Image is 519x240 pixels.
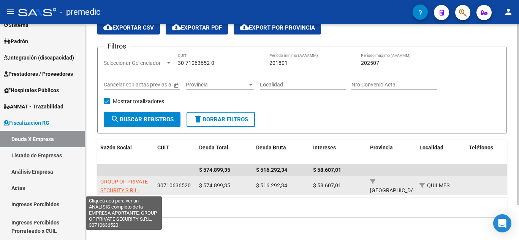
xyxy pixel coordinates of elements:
span: CUIT [157,144,169,151]
mat-icon: cloud_download [103,23,112,32]
span: $ 58.607,01 [313,167,341,173]
span: Razón Social [100,144,132,151]
span: ANMAT - Trazabilidad [4,102,63,111]
span: Buscar Registros [111,116,174,123]
mat-icon: cloud_download [172,23,181,32]
span: Exportar PDF [172,24,222,31]
span: QUILMES [427,182,449,188]
span: $ 574.899,35 [199,167,230,173]
span: Provincia [370,144,393,151]
span: $ 516.292,34 [256,182,287,188]
button: Export por Provincia [234,21,321,35]
button: Borrar Filtros [187,112,255,127]
span: Mostrar totalizadores [113,97,164,106]
span: Prestadores / Proveedores [4,70,73,78]
span: Sistema [4,21,28,29]
span: Integración (discapacidad) [4,53,74,62]
span: Fiscalización RG [4,119,49,127]
datatable-header-cell: Deuda Bruta [253,140,310,165]
button: Open calendar [172,81,180,89]
mat-icon: delete [193,115,203,124]
mat-icon: person [504,7,513,16]
button: Exportar CSV [97,21,160,35]
span: Hospitales Públicos [4,86,59,94]
datatable-header-cell: Razón Social [97,140,154,165]
mat-icon: search [111,115,120,124]
span: 30710636520 [157,182,191,188]
datatable-header-cell: Localidad [416,140,466,165]
span: GROUP OF PRIVATE SECURITY S.R.L. [100,179,148,193]
mat-icon: menu [6,7,15,16]
div: 1 total [97,198,507,217]
span: Teléfonos [469,144,493,151]
datatable-header-cell: Intereses [310,140,367,165]
mat-icon: cloud_download [240,23,249,32]
span: Deuda Bruta [256,144,286,151]
span: Localidad [419,144,443,151]
button: Exportar PDF [166,21,228,35]
div: Open Intercom Messenger [493,214,511,232]
span: Exportar CSV [103,24,154,31]
span: Deuda Total [199,144,228,151]
datatable-header-cell: Provincia [367,140,416,165]
span: $ 516.292,34 [256,167,287,173]
span: - premedic [60,4,101,20]
button: Buscar Registros [104,112,180,127]
span: $ 574.899,35 [199,182,230,188]
span: $ 58.607,01 [313,182,341,188]
span: [GEOGRAPHIC_DATA] [370,187,421,193]
span: Borrar Filtros [193,116,248,123]
span: Export por Provincia [240,24,315,31]
h3: Filtros [104,41,130,52]
datatable-header-cell: Deuda Total [196,140,253,165]
span: Intereses [313,144,336,151]
span: Padrón [4,37,28,45]
span: Provincia [186,82,247,88]
datatable-header-cell: CUIT [154,140,196,165]
span: Seleccionar Gerenciador [104,60,165,66]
